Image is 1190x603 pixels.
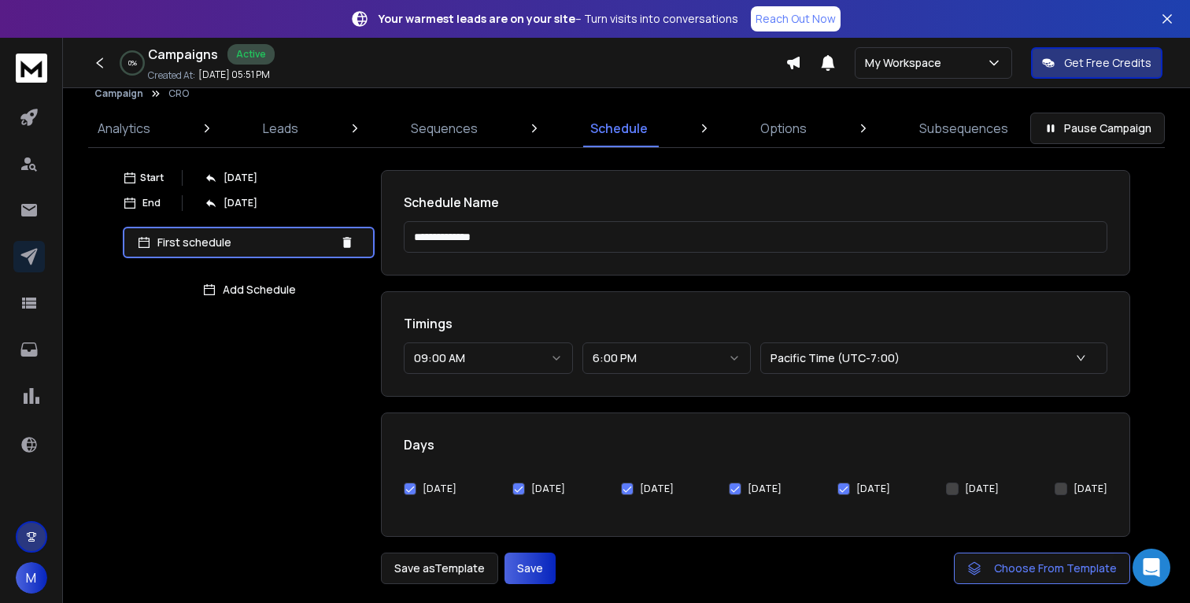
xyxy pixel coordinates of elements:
p: Options [760,119,807,138]
label: [DATE] [965,483,999,495]
h1: Campaigns [148,45,218,64]
button: Pause Campaign [1030,113,1165,144]
p: Reach Out Now [756,11,836,27]
label: [DATE] [423,483,456,495]
p: CRO [168,87,189,100]
label: [DATE] [640,483,674,495]
p: [DATE] 05:51 PM [198,68,270,81]
p: – Turn visits into conversations [379,11,738,27]
p: First schedule [157,235,334,250]
p: Get Free Credits [1064,55,1151,71]
h1: Timings [404,314,1107,333]
h1: Days [404,435,1107,454]
button: 6:00 PM [582,342,752,374]
div: Open Intercom Messenger [1133,549,1170,586]
span: Choose From Template [994,560,1117,576]
a: Leads [253,109,308,147]
p: Sequences [411,119,478,138]
a: Schedule [581,109,657,147]
a: Subsequences [910,109,1018,147]
button: Get Free Credits [1031,47,1162,79]
p: End [142,197,161,209]
label: [DATE] [748,483,782,495]
p: Schedule [590,119,648,138]
a: Sequences [401,109,487,147]
a: Reach Out Now [751,6,841,31]
button: Save asTemplate [381,553,498,584]
label: [DATE] [1074,483,1107,495]
p: My Workspace [865,55,948,71]
button: Save [504,553,556,584]
a: Analytics [88,109,160,147]
button: Add Schedule [123,274,375,305]
p: Subsequences [919,119,1008,138]
div: Active [227,44,275,65]
strong: Your warmest leads are on your site [379,11,575,26]
p: Analytics [98,119,150,138]
p: [DATE] [224,197,257,209]
label: [DATE] [531,483,565,495]
p: Leads [263,119,298,138]
p: 0 % [128,58,137,68]
h1: Schedule Name [404,193,1107,212]
button: M [16,562,47,594]
p: Start [140,172,164,184]
p: Pacific Time (UTC-7:00) [771,350,906,366]
button: Choose From Template [954,553,1130,584]
p: Created At: [148,69,195,82]
button: Campaign [94,87,143,100]
a: Options [751,109,816,147]
label: [DATE] [856,483,890,495]
button: 09:00 AM [404,342,573,374]
img: logo [16,54,47,83]
p: [DATE] [224,172,257,184]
